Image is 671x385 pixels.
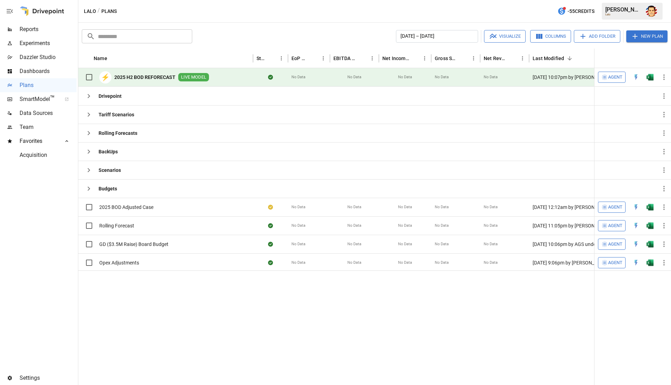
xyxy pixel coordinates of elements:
[633,222,640,229] div: Open in Quick Edit
[333,56,357,61] div: EBITDA Margin
[633,241,640,248] img: quick-edit-flash.b8aec18c.svg
[626,30,668,42] button: New Plan
[518,53,527,63] button: Net Revenue column menu
[608,203,622,211] span: Agent
[398,74,412,80] span: No Data
[398,241,412,247] span: No Data
[598,239,626,250] button: Agent
[20,151,77,159] span: Acquisition
[99,204,153,211] span: 2025 BOD Adjusted Case
[529,253,616,272] div: [DATE] 9:06pm by [PERSON_NAME][EMAIL_ADDRESS][DOMAIN_NAME] undefined
[529,216,616,235] div: [DATE] 11:05pm by [PERSON_NAME][EMAIL_ADDRESS][DOMAIN_NAME] undefined
[529,68,616,87] div: [DATE] 10:07pm by [PERSON_NAME]
[469,53,478,63] button: Gross Sales column menu
[99,111,134,118] b: Tariff Scenarios
[608,259,622,267] span: Agent
[435,74,449,80] span: No Data
[647,222,654,229] img: g5qfjXmAAAAABJRU5ErkJggg==
[484,241,498,247] span: No Data
[647,259,654,266] div: Open in Excel
[633,74,640,81] img: quick-edit-flash.b8aec18c.svg
[268,74,273,81] div: Sync complete
[484,260,498,266] span: No Data
[633,204,640,211] img: quick-edit-flash.b8aec18c.svg
[291,260,305,266] span: No Data
[99,259,139,266] span: Opex Adjustments
[20,25,77,34] span: Reports
[646,6,657,17] img: Austin Gardner-Smith
[484,74,498,80] span: No Data
[530,30,571,43] button: Columns
[435,223,449,228] span: No Data
[98,7,100,16] div: /
[267,53,276,63] button: Sort
[633,259,640,266] img: quick-edit-flash.b8aec18c.svg
[647,241,654,248] div: Open in Excel
[347,223,361,228] span: No Data
[529,198,616,216] div: [DATE] 12:12am by [PERSON_NAME] undefined
[435,260,449,266] span: No Data
[318,53,328,63] button: EoP Cash column menu
[291,204,305,210] span: No Data
[268,259,273,266] div: Sync complete
[533,56,564,61] div: Last Modified
[435,56,458,61] div: Gross Sales
[647,204,654,211] img: g5qfjXmAAAAABJRU5ErkJggg==
[484,204,498,210] span: No Data
[598,72,626,83] button: Agent
[608,222,622,230] span: Agent
[99,167,121,174] b: Scenarios
[598,202,626,213] button: Agent
[20,81,77,89] span: Plans
[508,53,518,63] button: Sort
[555,5,597,18] button: -55Credits
[647,204,654,211] div: Open in Excel
[276,53,286,63] button: Status column menu
[484,56,507,61] div: Net Revenue
[291,74,305,80] span: No Data
[99,93,122,100] b: Drivepoint
[20,137,57,145] span: Favorites
[291,223,305,228] span: No Data
[178,74,209,81] span: LIVE MODEL
[484,223,498,228] span: No Data
[108,53,118,63] button: Sort
[398,204,412,210] span: No Data
[268,204,273,211] div: Your plan has changes in Excel that are not reflected in the Drivepoint Data Warehouse, select "S...
[20,39,77,48] span: Experiments
[347,260,361,266] span: No Data
[99,241,168,248] span: GD ($3.5M Raise) Board Budget
[20,109,77,117] span: Data Sources
[633,74,640,81] div: Open in Quick Edit
[99,71,111,83] div: ⚡
[574,30,620,43] button: Add Folder
[598,220,626,231] button: Agent
[605,6,642,13] div: [PERSON_NAME]
[568,7,594,16] span: -55 Credits
[20,53,77,61] span: Dazzler Studio
[647,74,654,81] div: Open in Excel
[398,260,412,266] span: No Data
[94,56,107,61] div: Name
[20,374,77,382] span: Settings
[99,148,118,155] b: BackUps
[309,53,318,63] button: Sort
[99,130,137,137] b: Rolling Forecasts
[347,241,361,247] span: No Data
[367,53,377,63] button: EBITDA Margin column menu
[605,13,642,16] div: Lalo
[633,241,640,248] div: Open in Quick Edit
[647,241,654,248] img: g5qfjXmAAAAABJRU5ErkJggg==
[420,53,430,63] button: Net Income Margin column menu
[647,259,654,266] img: g5qfjXmAAAAABJRU5ErkJggg==
[99,185,117,192] b: Budgets
[398,223,412,228] span: No Data
[347,204,361,210] span: No Data
[20,123,77,131] span: Team
[358,53,367,63] button: Sort
[529,235,616,253] div: [DATE] 10:06pm by AGS undefined
[347,74,361,80] span: No Data
[633,259,640,266] div: Open in Quick Edit
[268,222,273,229] div: Sync complete
[598,257,626,268] button: Agent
